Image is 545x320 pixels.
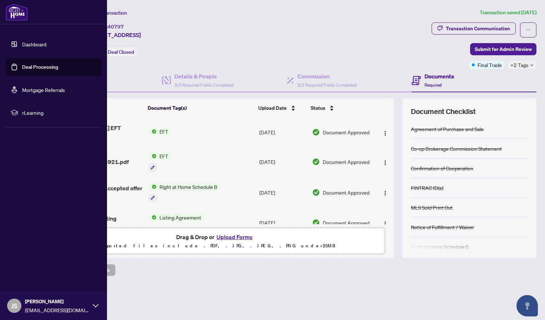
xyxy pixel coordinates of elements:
div: Status: [88,47,137,57]
button: Status IconListing Agreement [149,213,204,233]
img: Document Status [312,189,320,196]
button: Submit for Admin Review [470,43,536,55]
img: Logo [382,130,388,136]
span: Document Approved [323,189,370,196]
a: Dashboard [22,41,46,47]
a: Deal Processing [22,64,58,70]
th: Status [308,98,373,118]
span: Document Approved [323,219,370,227]
img: Document Status [312,128,320,136]
div: Confirmation of Cooperation [411,164,473,172]
img: Logo [382,190,388,196]
button: Transaction Communication [432,22,516,35]
th: Upload Date [255,98,308,118]
span: [STREET_ADDRESS] [88,31,141,39]
span: Document Checklist [411,107,476,117]
span: Document Approved [323,128,370,136]
button: Logo [380,217,391,228]
span: 3/3 Required Fields Completed [174,82,234,88]
span: Submit for Admin Review [475,43,532,55]
button: Logo [380,156,391,167]
img: Document Status [312,158,320,166]
button: Logo [380,127,391,138]
td: [DATE] [256,208,309,238]
th: Document Tag(s) [145,98,256,118]
span: EFT [157,128,171,135]
span: JS [11,301,17,311]
span: Document Approved [323,158,370,166]
h4: Commission [297,72,357,81]
span: Listing Agreement [157,213,204,221]
div: Co-op Brokerage Commission Statement [411,145,502,153]
span: Final Trade [478,61,502,69]
div: MLS Sold Print Out [411,203,453,211]
button: Status IconEFT [149,152,171,171]
span: [PERSON_NAME] [25,298,89,305]
span: [EMAIL_ADDRESS][DOMAIN_NAME] [25,306,89,314]
span: rLearning [22,109,96,117]
span: Drag & Drop orUpload FormsSupported files include .PDF, .JPG, .JPEG, .PNG under25MB [46,228,385,254]
span: 2/2 Required Fields Completed [297,82,357,88]
span: down [530,63,534,67]
img: Status Icon [149,183,157,191]
span: Required [424,82,442,88]
article: Transaction saved [DATE] [480,9,536,17]
button: Open asap [516,295,538,316]
button: Status IconEFT [149,128,171,135]
p: Supported files include .PDF, .JPG, .JPEG, .PNG under 25 MB [50,242,381,250]
td: [DATE] [256,118,309,146]
a: Mortgage Referrals [22,87,65,93]
img: Logo [382,221,388,227]
img: logo [6,4,28,21]
span: Right at Home Schedule B [157,183,220,191]
img: Document Status [312,219,320,227]
img: Status Icon [149,213,157,221]
span: Drag & Drop or [176,232,255,242]
span: +2 Tags [510,61,529,69]
img: Logo [382,160,388,166]
span: View Transaction [89,10,127,16]
img: Status Icon [149,152,157,160]
h4: Details & People [174,72,234,81]
span: Upload Date [258,104,287,112]
h4: Documents [424,72,454,81]
td: [DATE] [256,146,309,177]
span: 40797 [108,24,124,30]
span: Status [311,104,325,112]
div: Transaction Communication [446,23,510,34]
div: Notice of Fulfillment / Waiver [411,223,474,231]
td: [DATE] [256,177,309,208]
span: ellipsis [526,27,531,32]
button: Logo [380,187,391,198]
span: EFT [157,152,171,160]
div: FINTRAC ID(s) [411,184,443,192]
div: Agreement of Purchase and Sale [411,125,484,133]
button: Upload Forms [214,232,255,242]
img: Status Icon [149,128,157,135]
span: Deal Closed [108,49,134,55]
button: Status IconRight at Home Schedule B [149,183,220,202]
